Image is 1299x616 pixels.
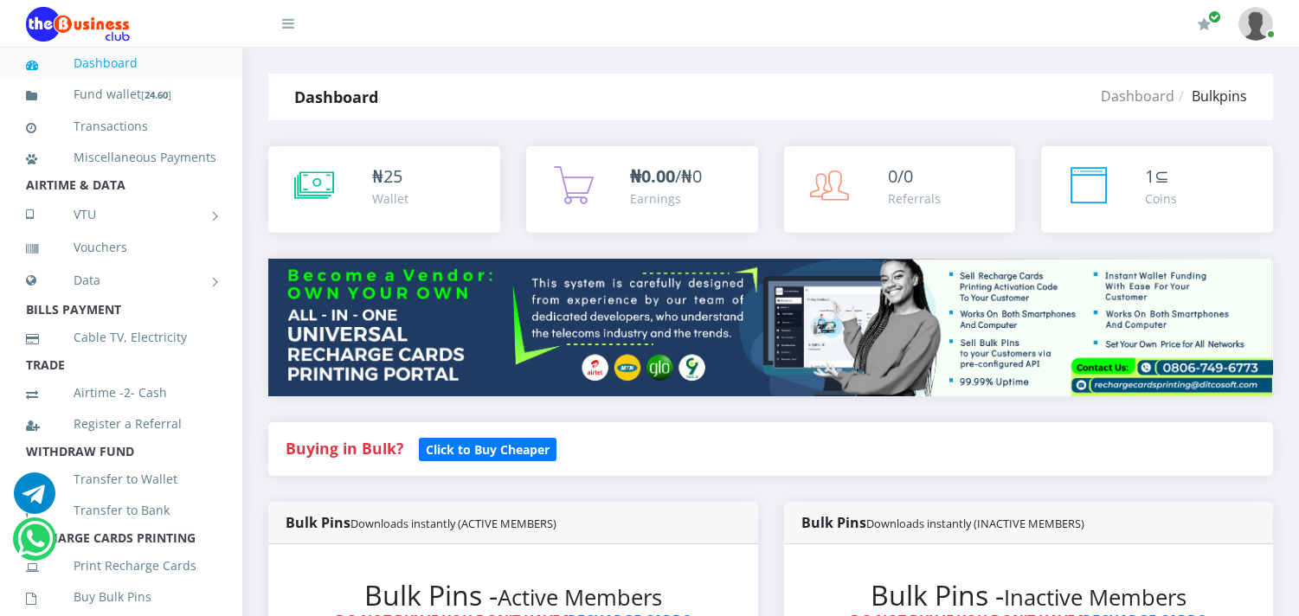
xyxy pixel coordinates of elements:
[26,259,216,302] a: Data
[141,88,171,101] small: [ ]
[294,87,378,107] strong: Dashboard
[498,582,662,613] small: Active Members
[26,74,216,115] a: Fund wallet[24.60]
[1145,164,1154,188] span: 1
[1145,189,1177,208] div: Coins
[426,441,550,458] b: Click to Buy Cheaper
[1174,86,1247,106] li: Bulkpins
[1238,7,1273,41] img: User
[286,438,403,459] strong: Buying in Bulk?
[866,516,1084,531] small: Downloads instantly (INACTIVE MEMBERS)
[268,259,1273,396] img: multitenant_rcp.png
[17,531,53,560] a: Chat for support
[372,164,408,189] div: ₦
[630,164,675,188] b: ₦0.00
[26,491,216,530] a: Transfer to Bank
[145,88,168,101] b: 24.60
[1145,164,1177,189] div: ⊆
[268,146,500,233] a: ₦25 Wallet
[630,164,702,188] span: /₦0
[1198,17,1211,31] i: Renew/Upgrade Subscription
[888,189,941,208] div: Referrals
[26,318,216,357] a: Cable TV, Electricity
[26,404,216,444] a: Register a Referral
[801,513,1084,532] strong: Bulk Pins
[303,579,723,612] h2: Bulk Pins -
[26,193,216,236] a: VTU
[26,228,216,267] a: Vouchers
[26,106,216,146] a: Transactions
[26,459,216,499] a: Transfer to Wallet
[372,189,408,208] div: Wallet
[286,513,556,532] strong: Bulk Pins
[526,146,758,233] a: ₦0.00/₦0 Earnings
[819,579,1239,612] h2: Bulk Pins -
[383,164,402,188] span: 25
[26,7,130,42] img: Logo
[26,373,216,413] a: Airtime -2- Cash
[26,138,216,177] a: Miscellaneous Payments
[26,546,216,586] a: Print Recharge Cards
[888,164,913,188] span: 0/0
[630,189,702,208] div: Earnings
[1208,10,1221,23] span: Renew/Upgrade Subscription
[1101,87,1174,106] a: Dashboard
[26,43,216,83] a: Dashboard
[350,516,556,531] small: Downloads instantly (ACTIVE MEMBERS)
[14,485,55,514] a: Chat for support
[1004,582,1186,613] small: Inactive Members
[784,146,1016,233] a: 0/0 Referrals
[419,438,556,459] a: Click to Buy Cheaper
